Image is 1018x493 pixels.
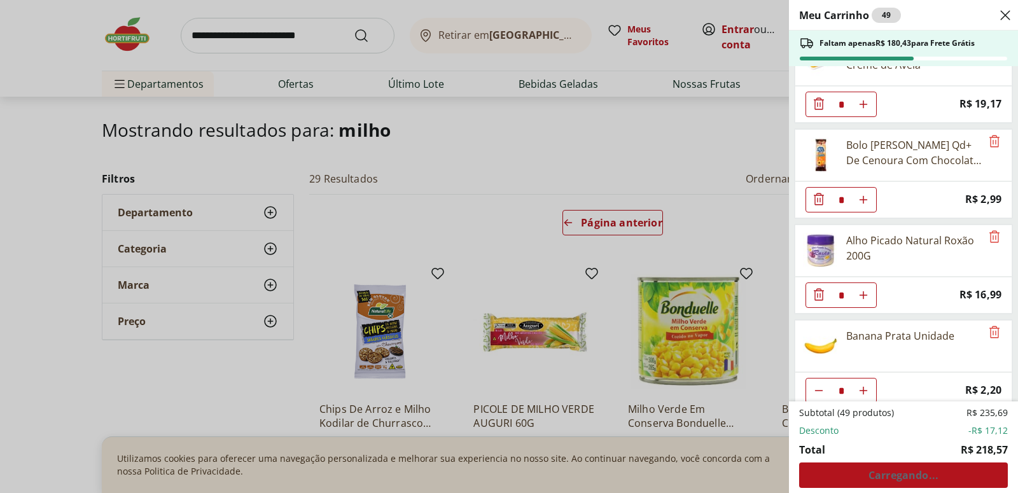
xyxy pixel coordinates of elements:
[819,38,975,48] span: Faltam apenas R$ 180,43 para Frete Grátis
[965,191,1001,208] span: R$ 2,99
[806,282,832,308] button: Diminuir Quantidade
[832,283,851,307] input: Quantidade Atual
[851,378,876,403] button: Aumentar Quantidade
[851,92,876,117] button: Aumentar Quantidade
[966,406,1008,419] span: R$ 235,69
[832,378,851,403] input: Quantidade Atual
[832,92,851,116] input: Quantidade Atual
[846,137,981,168] div: Bolo [PERSON_NAME] Qd+ De Cenoura Com Chocolate 35G
[846,233,981,263] div: Alho Picado Natural Roxão 200G
[832,188,851,212] input: Quantidade Atual
[803,137,839,173] img: Principal
[806,378,832,403] button: Diminuir Quantidade
[846,328,954,344] div: Banana Prata Unidade
[959,95,1001,113] span: R$ 19,17
[803,328,839,364] img: Banana Prata Unidade
[987,325,1002,340] button: Remove
[987,230,1002,245] button: Remove
[968,424,1008,437] span: -R$ 17,12
[851,282,876,308] button: Aumentar Quantidade
[799,424,839,437] span: Desconto
[806,187,832,212] button: Diminuir Quantidade
[806,92,832,117] button: Diminuir Quantidade
[851,187,876,212] button: Aumentar Quantidade
[799,8,901,23] h2: Meu Carrinho
[965,382,1001,399] span: R$ 2,20
[872,8,901,23] div: 49
[961,442,1008,457] span: R$ 218,57
[959,286,1001,303] span: R$ 16,99
[987,134,1002,149] button: Remove
[799,442,825,457] span: Total
[799,406,894,419] span: Subtotal (49 produtos)
[803,233,839,268] img: Principal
